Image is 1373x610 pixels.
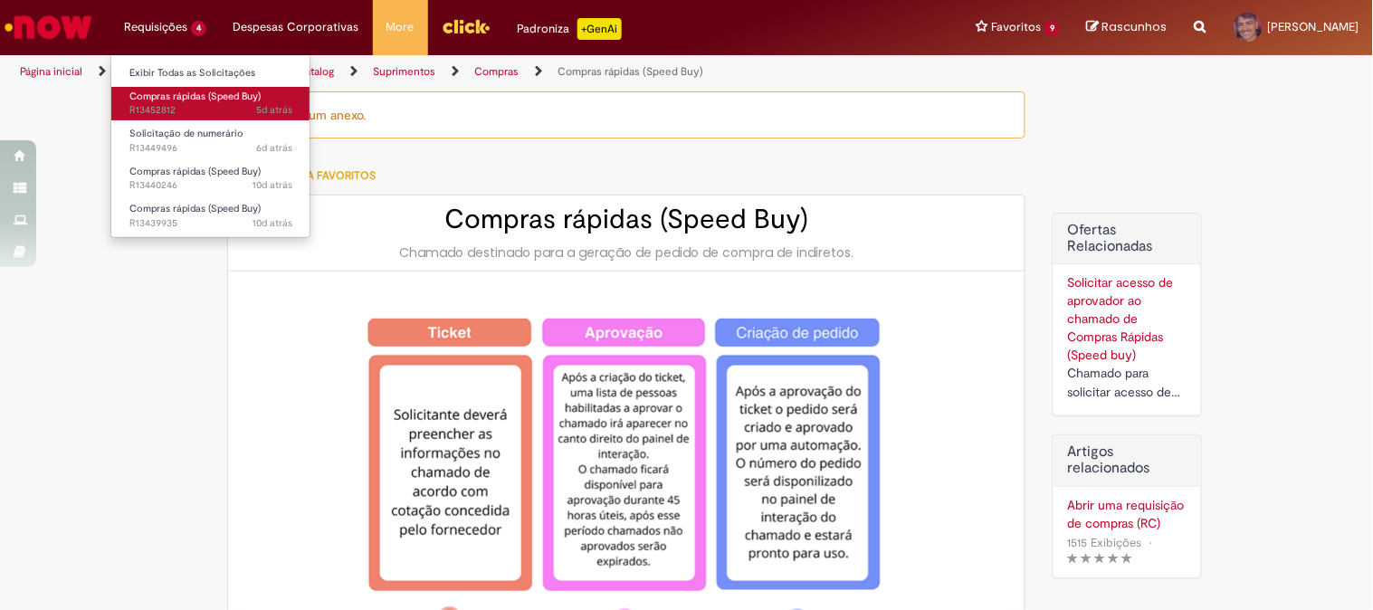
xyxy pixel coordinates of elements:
[518,18,622,40] div: Padroniza
[1087,19,1168,36] a: Rascunhos
[442,13,491,40] img: click_logo_yellow_360x200.png
[1044,21,1060,36] span: 9
[1145,530,1156,555] span: •
[234,18,359,36] span: Despesas Corporativas
[129,216,292,231] span: R13439935
[129,165,261,178] span: Compras rápidas (Speed Buy)
[253,178,292,192] span: 10d atrás
[129,127,243,140] span: Solicitação de numerário
[253,178,292,192] time: 22/08/2025 14:47:23
[110,54,310,238] ul: Requisições
[1067,444,1187,476] h3: Artigos relacionados
[558,64,703,79] a: Compras rápidas (Speed Buy)
[129,202,261,215] span: Compras rápidas (Speed Buy)
[1102,18,1168,35] span: Rascunhos
[20,64,82,79] a: Página inicial
[373,64,435,79] a: Suprimentos
[245,168,376,183] span: Adicionar a Favoritos
[227,91,1025,138] div: Obrigatório um anexo.
[129,178,292,193] span: R13440246
[1067,496,1187,532] a: Abrir uma requisição de compras (RC)
[1067,535,1141,550] span: 1515 Exibições
[474,64,519,79] a: Compras
[577,18,622,40] p: +GenAi
[1067,274,1173,363] a: Solicitar acesso de aprovador ao chamado de Compras Rápidas (Speed buy)
[991,18,1041,36] span: Favoritos
[253,216,292,230] time: 22/08/2025 13:40:05
[111,199,310,233] a: Aberto R13439935 : Compras rápidas (Speed Buy)
[246,243,1006,262] div: Chamado destinado para a geração de pedido de compra de indiretos.
[111,124,310,157] a: Aberto R13449496 : Solicitação de numerário
[124,18,187,36] span: Requisições
[1053,213,1202,416] div: Ofertas Relacionadas
[14,55,901,89] ul: Trilhas de página
[256,141,292,155] span: 6d atrás
[256,103,292,117] time: 27/08/2025 14:34:53
[111,87,310,120] a: Aberto R13452812 : Compras rápidas (Speed Buy)
[1067,223,1187,254] h2: Ofertas Relacionadas
[111,162,310,195] a: Aberto R13440246 : Compras rápidas (Speed Buy)
[129,141,292,156] span: R13449496
[191,21,206,36] span: 4
[256,103,292,117] span: 5d atrás
[129,90,261,103] span: Compras rápidas (Speed Buy)
[246,205,1006,234] h2: Compras rápidas (Speed Buy)
[256,141,292,155] time: 26/08/2025 16:25:29
[1067,364,1187,402] div: Chamado para solicitar acesso de aprovador ao ticket de Speed buy
[129,103,292,118] span: R13452812
[2,9,95,45] img: ServiceNow
[253,216,292,230] span: 10d atrás
[1268,19,1359,34] span: [PERSON_NAME]
[111,63,310,83] a: Exibir Todas as Solicitações
[386,18,415,36] span: More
